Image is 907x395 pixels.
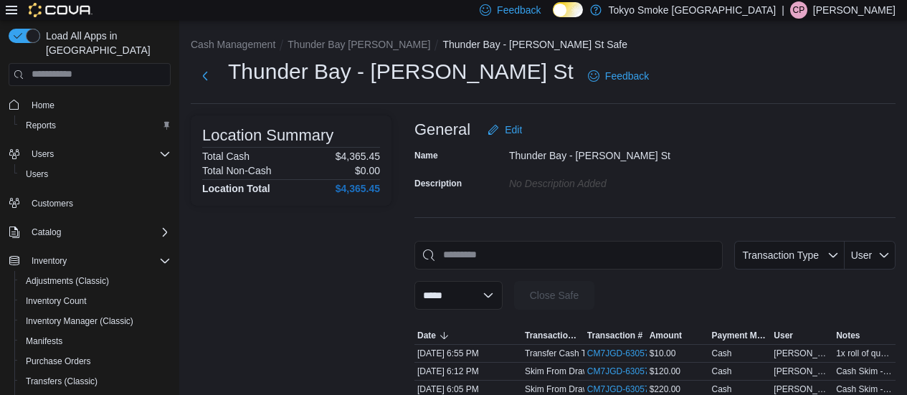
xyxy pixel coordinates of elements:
button: Date [414,327,522,344]
div: No Description added [509,172,701,189]
h1: Thunder Bay - [PERSON_NAME] St [228,57,574,86]
a: CM7JGD-630576External link [587,366,665,377]
a: Feedback [582,62,655,90]
h4: Location Total [202,183,270,194]
button: Transfers (Classic) [14,371,176,391]
div: Thunder Bay - [PERSON_NAME] St [509,144,701,161]
button: User [845,241,896,270]
span: Catalog [26,224,171,241]
span: Feedback [497,3,541,17]
span: Customers [32,198,73,209]
h4: $4,365.45 [336,183,380,194]
a: Adjustments (Classic) [20,272,115,290]
span: Users [26,168,48,180]
span: Cash Skim - Till 2 [836,384,893,395]
div: [DATE] 6:55 PM [414,345,522,362]
a: Reports [20,117,62,134]
button: Inventory Manager (Classic) [14,311,176,331]
button: Adjustments (Classic) [14,271,176,291]
label: Description [414,178,462,189]
span: $10.00 [650,348,676,359]
div: Cash [711,366,731,377]
div: [DATE] 6:12 PM [414,363,522,380]
span: Notes [836,330,860,341]
span: Transaction Type [742,249,819,261]
button: Users [3,144,176,164]
button: Users [14,164,176,184]
span: Adjustments (Classic) [20,272,171,290]
span: User [774,330,793,341]
button: Manifests [14,331,176,351]
button: Thunder Bay [PERSON_NAME] [288,39,430,50]
button: Inventory [3,251,176,271]
button: Catalog [26,224,67,241]
a: Purchase Orders [20,353,97,370]
a: Home [26,97,60,114]
p: Skim From Drawer (Cash Drawer 3) [525,366,662,377]
span: Inventory Count [20,292,171,310]
div: Cash [711,384,731,395]
span: User [851,249,873,261]
p: $4,365.45 [336,151,380,162]
span: $220.00 [650,384,680,395]
p: [PERSON_NAME] [813,1,896,19]
a: Customers [26,195,79,212]
button: Reports [14,115,176,135]
p: Skim From Drawer (Cash Drawer 2) [525,384,662,395]
span: Amount [650,330,682,341]
button: Payment Methods [708,327,771,344]
span: Transaction # [587,330,642,341]
button: Notes [833,327,896,344]
a: Inventory Count [20,292,92,310]
button: Inventory [26,252,72,270]
span: Inventory Count [26,295,87,307]
span: Adjustments (Classic) [26,275,109,287]
span: Date [417,330,436,341]
a: CM7JGD-630574External link [587,384,665,395]
span: Payment Methods [711,330,768,341]
button: Edit [482,115,528,144]
p: Transfer Cash To Drawer (Cash Drawer 2) [525,348,686,359]
button: Customers [3,193,176,214]
span: Transfers (Classic) [20,373,171,390]
button: Next [191,62,219,90]
h6: Total Non-Cash [202,165,272,176]
span: Close Safe [530,288,579,303]
button: Thunder Bay - [PERSON_NAME] St Safe [442,39,627,50]
span: Inventory Manager (Classic) [26,315,133,327]
span: Feedback [605,69,649,83]
button: Amount [647,327,709,344]
span: Users [26,146,171,163]
span: Home [26,96,171,114]
span: 1x roll of quarters [836,348,893,359]
span: Catalog [32,227,61,238]
button: Home [3,95,176,115]
span: Customers [26,194,171,212]
span: Transaction Type [525,330,581,341]
span: Users [32,148,54,160]
button: Close Safe [514,281,594,310]
button: Transaction Type [734,241,845,270]
span: Users [20,166,171,183]
button: Catalog [3,222,176,242]
span: Home [32,100,54,111]
p: Tokyo Smoke [GEOGRAPHIC_DATA] [609,1,777,19]
p: | [782,1,784,19]
a: Transfers (Classic) [20,373,103,390]
button: Purchase Orders [14,351,176,371]
span: Inventory [32,255,67,267]
nav: An example of EuiBreadcrumbs [191,37,896,54]
span: Inventory [26,252,171,270]
span: $120.00 [650,366,680,377]
button: Cash Management [191,39,275,50]
span: Inventory Manager (Classic) [20,313,171,330]
input: This is a search bar. As you type, the results lower in the page will automatically filter. [414,241,723,270]
button: Inventory Count [14,291,176,311]
span: Load All Apps in [GEOGRAPHIC_DATA] [40,29,171,57]
a: Manifests [20,333,68,350]
span: Cash Skim - Till 3 [836,366,893,377]
span: Transfers (Classic) [26,376,98,387]
span: Edit [505,123,522,137]
h6: Total Cash [202,151,250,162]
